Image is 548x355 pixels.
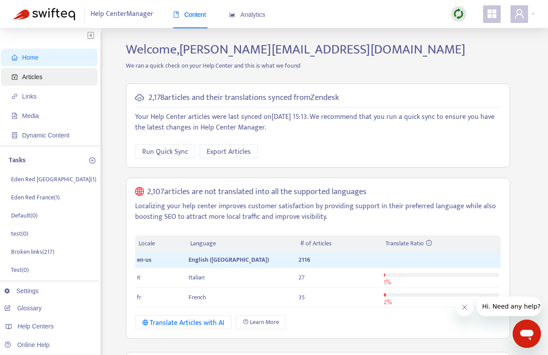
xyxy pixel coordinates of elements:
[299,292,305,302] span: 35
[229,11,265,18] span: Analytics
[250,317,279,327] span: Learn More
[299,255,310,265] span: 2116
[173,11,179,18] span: book
[22,112,39,119] span: Media
[137,272,140,282] span: it
[11,54,18,61] span: home
[135,93,144,102] span: cloud-sync
[207,146,251,157] span: Export Articles
[487,8,497,19] span: appstore
[22,132,69,139] span: Dynamic Content
[13,8,75,20] img: Swifteq
[142,146,188,157] span: Run Quick Sync
[135,315,232,329] button: Translate Articles with AI
[297,235,382,252] th: # of Articles
[148,93,339,103] h5: 2,178 articles and their translations synced from Zendesk
[4,287,39,294] a: Settings
[189,272,204,282] span: Italian
[135,235,187,252] th: Locale
[11,211,38,220] p: Default ( 0 )
[22,54,38,61] span: Home
[135,187,144,197] span: global
[384,297,392,307] span: 2 %
[126,38,465,61] span: Welcome, [PERSON_NAME][EMAIL_ADDRESS][DOMAIN_NAME]
[453,8,464,19] img: sync.dc5367851b00ba804db3.png
[173,11,206,18] span: Content
[4,305,42,312] a: Glossary
[11,132,18,138] span: container
[119,61,517,70] p: We ran a quick check on your Help Center and this is what we found
[11,93,18,99] span: link
[22,73,42,80] span: Articles
[18,323,54,330] span: Help Centers
[137,255,151,265] span: en-us
[514,8,525,19] span: user
[384,277,391,287] span: 1 %
[513,320,541,348] iframe: Button to launch messaging window
[385,239,497,248] div: Translate Ratio
[135,144,195,158] button: Run Quick Sync
[189,292,206,302] span: French
[229,11,235,18] span: area-chart
[11,113,18,119] span: file-image
[11,265,29,275] p: Test ( 0 )
[135,112,501,133] p: Your Help Center articles were last synced on [DATE] 15:13 . We recommend that you run a quick sy...
[91,6,153,23] span: Help Center Manager
[4,341,49,348] a: Online Help
[11,175,96,184] p: Eden Red [GEOGRAPHIC_DATA] ( 1 )
[89,157,95,164] span: plus-circle
[200,144,258,158] button: Export Articles
[11,193,60,202] p: Eden Red France ( 1 )
[135,201,501,222] p: Localizing your help center improves customer satisfaction by providing support in their preferre...
[9,155,26,166] p: Tasks
[187,235,296,252] th: Language
[22,93,37,100] span: Links
[11,229,28,238] p: test ( 0 )
[236,315,286,329] a: Learn More
[142,317,225,328] div: Translate Articles with AI
[147,187,367,197] h5: 2,107 articles are not translated into all the supported languages
[299,272,305,282] span: 27
[137,292,141,302] span: fr
[477,297,541,316] iframe: Message from company
[11,74,18,80] span: account-book
[11,247,54,256] p: Broken links ( 217 )
[456,298,473,316] iframe: Close message
[189,255,269,265] span: English ([GEOGRAPHIC_DATA])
